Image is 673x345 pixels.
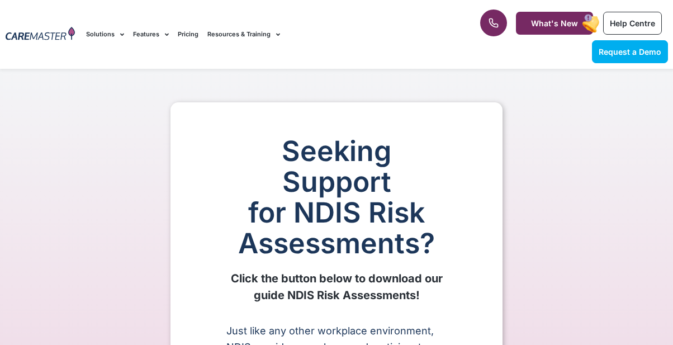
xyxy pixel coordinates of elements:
[178,16,198,53] a: Pricing
[86,16,430,53] nav: Menu
[516,12,593,35] a: What's New
[207,16,280,53] a: Resources & Training
[599,47,661,56] span: Request a Demo
[226,136,447,259] h1: Seeking Support for NDIS Risk Assessments?
[531,18,578,28] span: What's New
[6,27,75,42] img: CareMaster Logo
[592,40,668,63] a: Request a Demo
[133,16,169,53] a: Features
[603,12,662,35] a: Help Centre
[231,272,443,302] b: Click the button below to download our guide NDIS Risk Assessments!
[610,18,655,28] span: Help Centre
[86,16,124,53] a: Solutions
